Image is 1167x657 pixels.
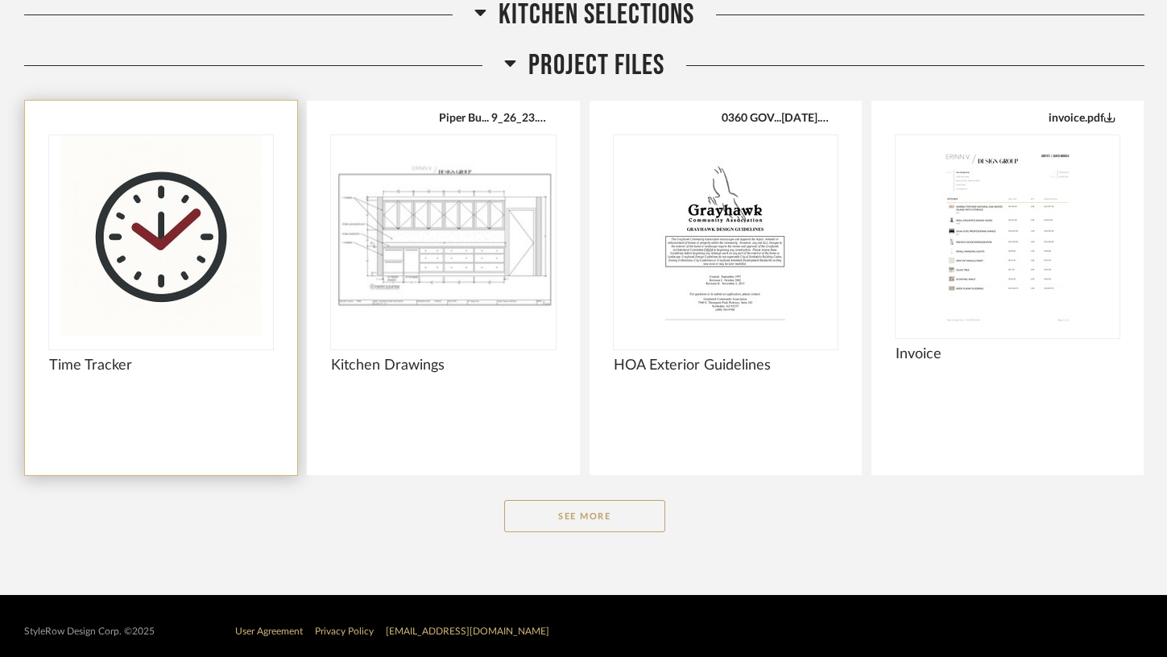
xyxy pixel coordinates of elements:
img: undefined [614,135,838,337]
div: 0 [49,135,273,337]
a: User Agreement [235,626,303,636]
span: HOA Exterior Guidelines [614,357,838,374]
button: Piper Bu... 9_26_23.pdf [439,111,551,124]
span: Invoice [896,345,1119,363]
div: 0 [614,135,838,337]
button: 0360 GOV...[DATE].pdf [722,111,834,124]
div: 0 [331,135,555,337]
img: undefined [331,135,555,337]
span: Kitchen Drawings [331,357,555,374]
a: [EMAIL_ADDRESS][DOMAIN_NAME] [386,626,549,636]
button: invoice.pdf [1049,111,1115,124]
button: See More [504,500,665,532]
img: undefined [896,135,1119,337]
img: undefined [49,135,273,337]
span: Time Tracker [49,357,273,374]
div: StyleRow Design Corp. ©2025 [24,626,155,638]
a: Privacy Policy [315,626,374,636]
span: Project Files [528,48,664,83]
